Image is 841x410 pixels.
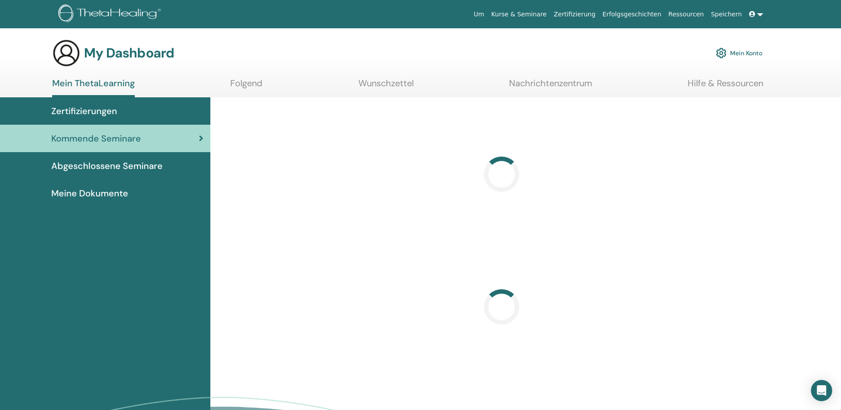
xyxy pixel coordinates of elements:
h3: My Dashboard [84,45,174,61]
a: Um [470,6,488,23]
a: Mein Konto [716,43,762,63]
img: logo.png [58,4,164,24]
a: Hilfe & Ressourcen [688,78,763,95]
span: Meine Dokumente [51,187,128,200]
a: Zertifizierung [550,6,599,23]
a: Kurse & Seminare [488,6,550,23]
a: Wunschzettel [358,78,414,95]
span: Zertifizierungen [51,104,117,118]
a: Ressourcen [665,6,707,23]
a: Folgend [230,78,263,95]
span: Abgeschlossene Seminare [51,159,163,172]
div: Open Intercom Messenger [811,380,832,401]
img: cog.svg [716,46,727,61]
span: Kommende Seminare [51,132,141,145]
a: Speichern [708,6,746,23]
img: generic-user-icon.jpg [52,39,80,67]
a: Nachrichtenzentrum [509,78,592,95]
a: Erfolgsgeschichten [599,6,665,23]
a: Mein ThetaLearning [52,78,135,97]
